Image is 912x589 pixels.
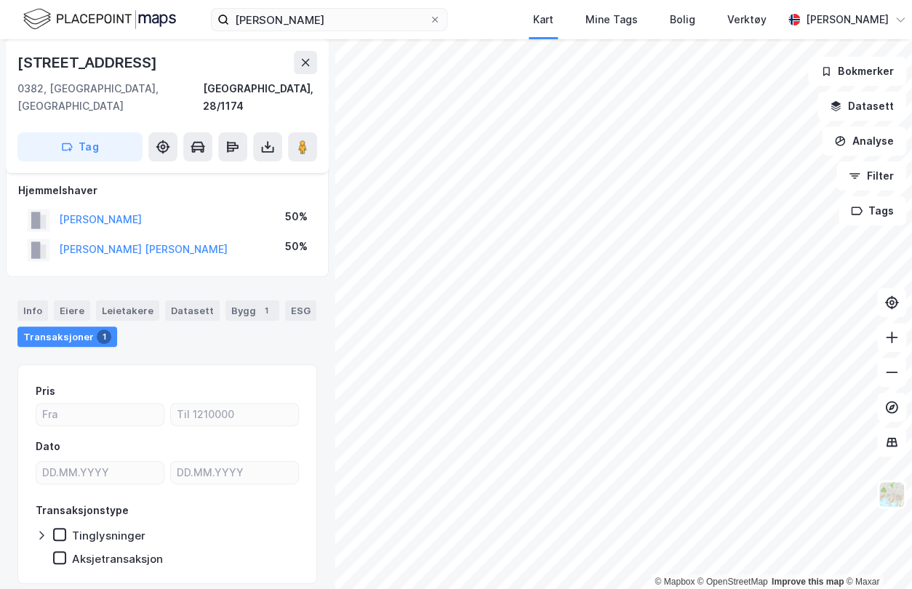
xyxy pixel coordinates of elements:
div: Verktøy [727,11,767,28]
div: 1 [259,303,273,318]
div: Mine Tags [585,11,638,28]
img: logo.f888ab2527a4732fd821a326f86c7f29.svg [23,7,176,32]
input: Fra [36,404,164,425]
div: [STREET_ADDRESS] [17,51,160,74]
div: 0382, [GEOGRAPHIC_DATA], [GEOGRAPHIC_DATA] [17,80,203,115]
div: Transaksjoner [17,326,117,347]
div: Hjemmelshaver [18,182,316,199]
div: Datasett [165,300,220,321]
div: Dato [36,438,60,455]
button: Tags [839,196,906,225]
div: Bygg [225,300,279,321]
button: Analyse [822,127,906,156]
input: DD.MM.YYYY [171,462,298,484]
div: Info [17,300,48,321]
a: Improve this map [772,577,844,587]
input: DD.MM.YYYY [36,462,164,484]
div: Pris [36,382,55,400]
div: Aksjetransaksjon [72,552,163,566]
button: Bokmerker [808,57,906,86]
div: ESG [285,300,316,321]
div: [PERSON_NAME] [806,11,889,28]
div: Bolig [670,11,695,28]
div: 50% [285,238,308,255]
div: 1 [97,329,111,344]
div: [GEOGRAPHIC_DATA], 28/1174 [203,80,317,115]
input: Til 1210000 [171,404,298,425]
iframe: Chat Widget [839,519,912,589]
div: Eiere [54,300,90,321]
a: Mapbox [655,577,695,587]
div: Kart [533,11,553,28]
div: Leietakere [96,300,159,321]
div: Kontrollprogram for chat [839,519,912,589]
div: Tinglysninger [72,529,145,542]
button: Tag [17,132,143,161]
div: 50% [285,208,308,225]
img: Z [878,481,905,508]
input: Søk på adresse, matrikkel, gårdeiere, leietakere eller personer [229,9,429,31]
div: Transaksjonstype [36,502,129,519]
button: Datasett [817,92,906,121]
a: OpenStreetMap [697,577,768,587]
button: Filter [836,161,906,191]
